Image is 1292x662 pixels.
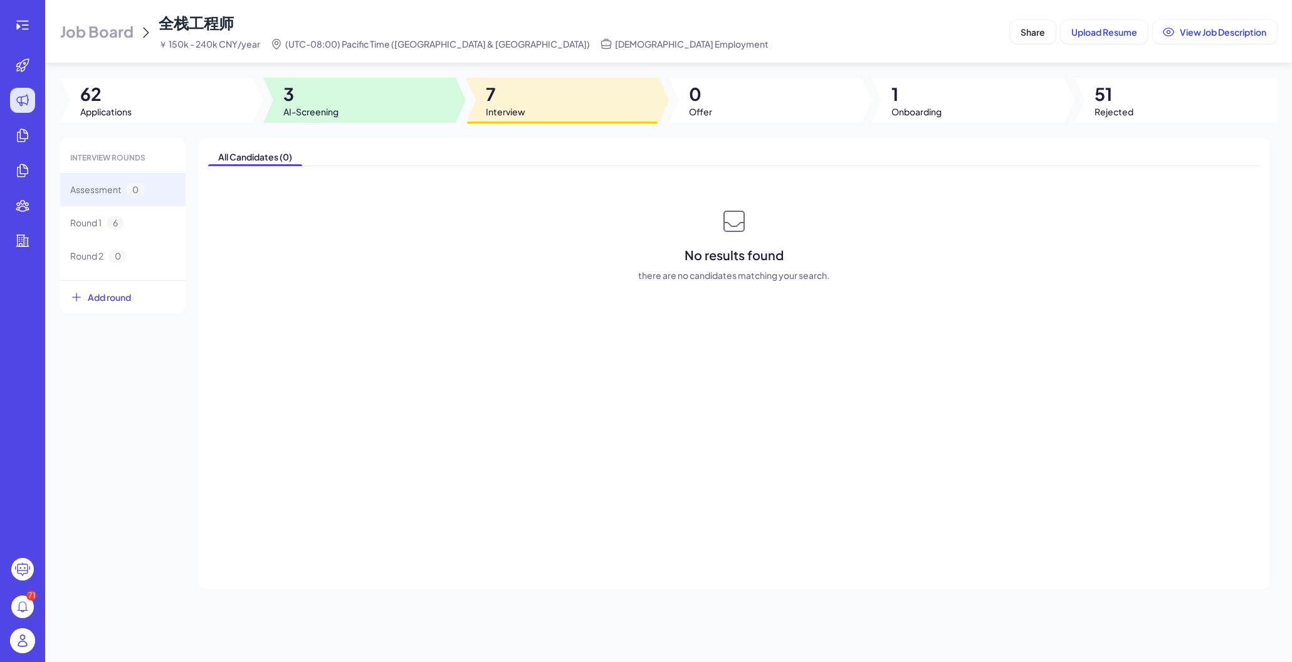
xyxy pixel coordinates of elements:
span: Assessment [70,183,121,196]
button: View Job Description [1153,20,1277,44]
span: 6 [107,216,124,229]
img: user_logo.png [10,628,35,653]
span: 7 [486,83,525,105]
span: 0 [689,83,712,105]
span: Rejected [1095,105,1133,118]
span: (UTC-08:00) Pacific Time ([GEOGRAPHIC_DATA] & [GEOGRAPHIC_DATA]) [285,38,590,50]
span: 1 [891,83,942,105]
span: Onboarding [891,105,942,118]
span: 51 [1095,83,1133,105]
span: Interview [486,105,525,118]
span: Round 2 [70,250,103,263]
span: 0 [108,250,127,263]
button: Share [1010,20,1056,44]
span: Job Board [60,21,134,41]
span: Add round [88,291,131,303]
span: 62 [80,83,132,105]
span: Upload Resume [1071,26,1137,38]
div: INTERVIEW ROUNDS [60,143,186,173]
span: Offer [689,105,712,118]
span: Share [1021,26,1045,38]
span: No results found [685,246,784,264]
span: All Candidates (0) [208,148,302,165]
button: Upload Resume [1061,20,1148,44]
span: [DEMOGRAPHIC_DATA] Employment [615,38,769,50]
span: 0 [126,183,145,196]
span: Applications [80,105,132,118]
span: 全栈工程师 [159,13,234,32]
span: Round 1 [70,216,102,229]
span: AI-Screening [283,105,339,118]
span: View Job Description [1180,26,1266,38]
span: there are no candidates matching your search. [638,269,829,281]
div: 71 [26,591,36,601]
span: ￥ 150k - 240k CNY/year [159,38,260,50]
span: 3 [283,83,339,105]
button: Add round [60,280,186,313]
